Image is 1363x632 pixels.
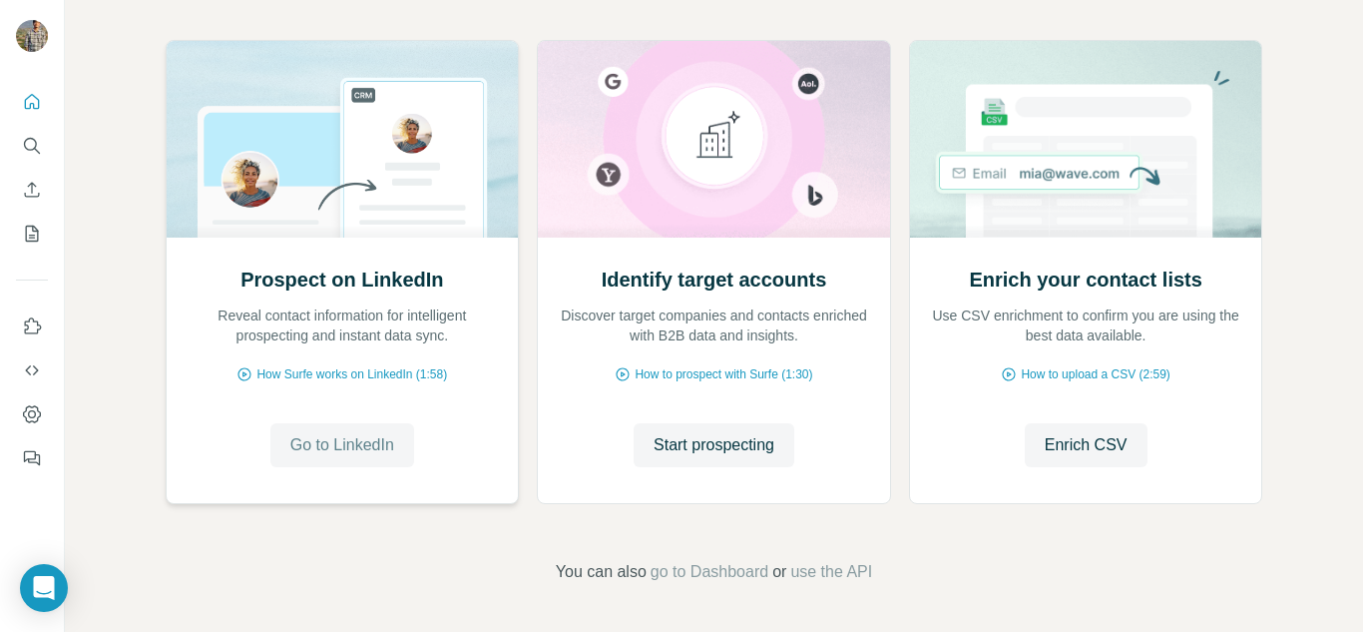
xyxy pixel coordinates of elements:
button: My lists [16,216,48,252]
button: Use Surfe on LinkedIn [16,309,48,344]
button: Feedback [16,440,48,476]
button: Start prospecting [634,423,794,467]
p: Discover target companies and contacts enriched with B2B data and insights. [558,306,870,345]
h2: Prospect on LinkedIn [240,266,443,294]
h2: Enrich your contact lists [969,266,1201,294]
img: Avatar [16,20,48,52]
button: Enrich CSV [16,172,48,208]
span: or [772,560,786,584]
span: Go to LinkedIn [290,433,394,457]
button: Search [16,128,48,164]
img: Identify target accounts [537,41,891,238]
span: How Surfe works on LinkedIn (1:58) [256,365,447,383]
h2: Identify target accounts [602,266,827,294]
p: Reveal contact information for intelligent prospecting and instant data sync. [187,306,499,345]
span: You can also [556,560,647,584]
img: Prospect on LinkedIn [166,41,520,238]
span: How to upload a CSV (2:59) [1021,365,1169,383]
button: go to Dashboard [651,560,768,584]
button: use the API [790,560,872,584]
button: Dashboard [16,396,48,432]
span: Enrich CSV [1045,433,1128,457]
button: Go to LinkedIn [270,423,414,467]
button: Use Surfe API [16,352,48,388]
span: Start prospecting [654,433,774,457]
p: Use CSV enrichment to confirm you are using the best data available. [930,306,1242,345]
button: Quick start [16,84,48,120]
span: How to prospect with Surfe (1:30) [635,365,812,383]
div: Open Intercom Messenger [20,564,68,612]
button: Enrich CSV [1025,423,1147,467]
img: Enrich your contact lists [909,41,1263,238]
